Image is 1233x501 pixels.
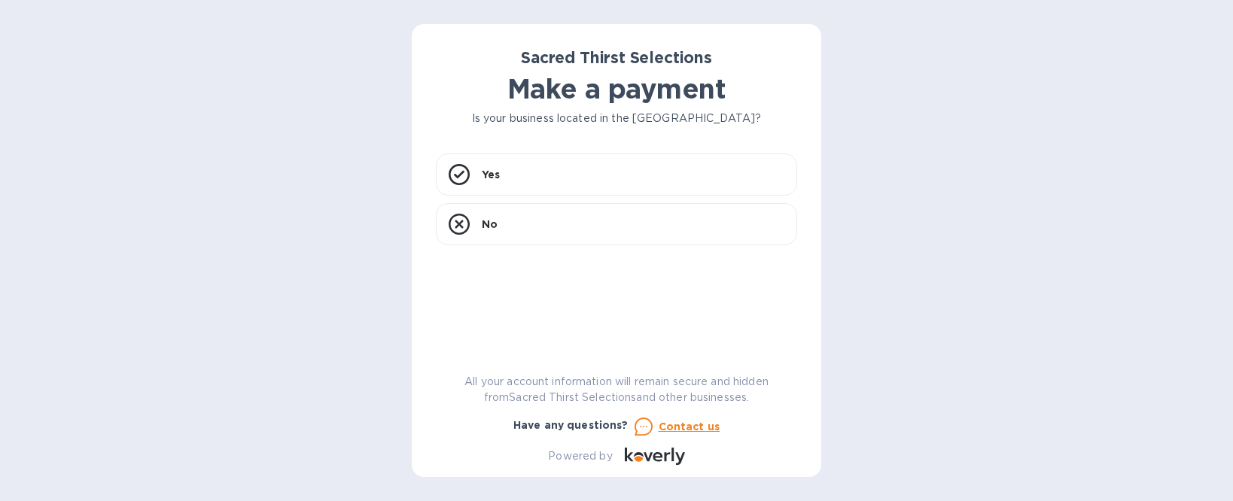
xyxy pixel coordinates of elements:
p: No [482,217,498,232]
p: All your account information will remain secure and hidden from Sacred Thirst Selections and othe... [436,374,797,405]
p: Is your business located in the [GEOGRAPHIC_DATA]? [436,111,797,126]
b: Sacred Thirst Selections [521,48,712,67]
p: Yes [482,167,500,182]
u: Contact us [659,421,720,433]
b: Have any questions? [513,419,629,431]
p: Powered by [548,448,612,464]
h1: Make a payment [436,73,797,105]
